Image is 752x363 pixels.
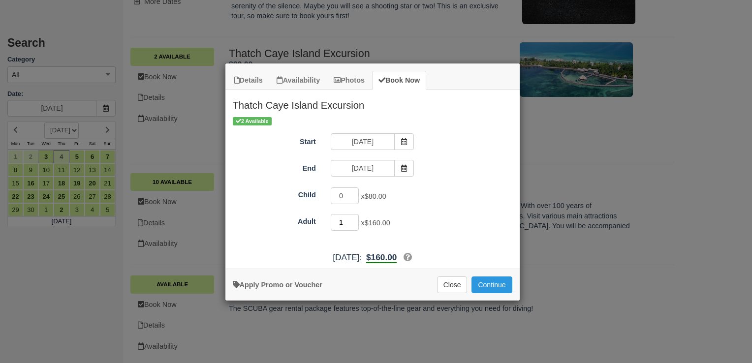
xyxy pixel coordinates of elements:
span: $80.00 [365,192,386,200]
h2: Thatch Caye Island Excursion [225,90,520,116]
span: x [361,192,386,200]
button: Close [437,276,468,293]
a: Availability [270,71,326,90]
label: Child [225,186,323,200]
div: [DATE]: [225,251,520,264]
input: Adult [331,214,359,231]
a: Photos [327,71,371,90]
input: Child [331,187,359,204]
a: Details [228,71,269,90]
div: Item Modal [225,90,520,264]
span: x [361,219,390,227]
span: 2 Available [233,117,272,125]
label: End [225,160,323,174]
a: Apply Voucher [233,281,322,289]
label: Adult [225,213,323,227]
button: Add to Booking [471,276,512,293]
label: Start [225,133,323,147]
span: $160.00 [366,252,397,262]
span: $160.00 [365,219,390,227]
a: Book Now [372,71,426,90]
